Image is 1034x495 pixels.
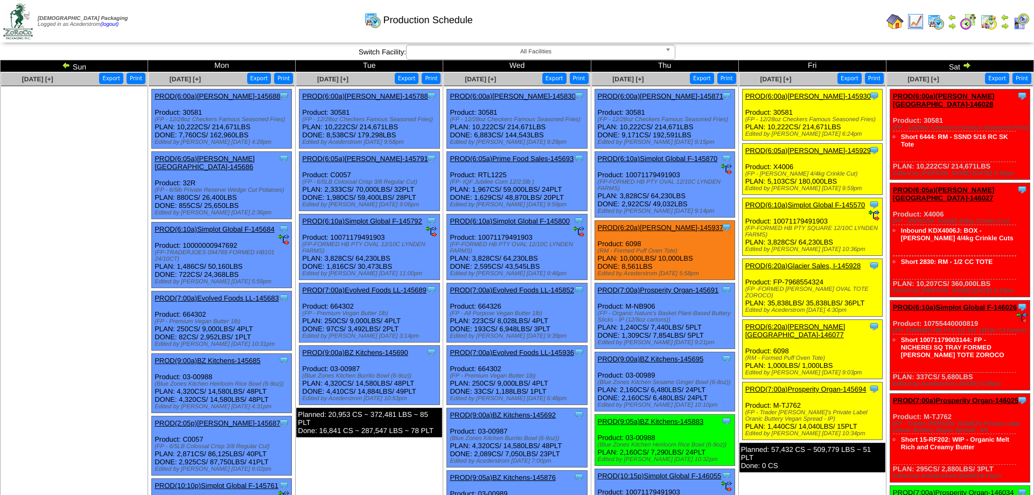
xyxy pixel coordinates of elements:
[901,436,1009,451] a: Short 15-RF202: WIP - Organic Melt Rich and Creamy Butter
[865,73,884,84] button: Print
[247,73,271,84] button: Export
[598,155,718,163] a: PROD(6:10a)Simplot Global F-145870
[155,249,291,262] div: (FP-TRADERJOES 094769 FORMED HB101 24/10CT)
[908,75,939,83] span: [DATE] [+]
[869,145,879,156] img: Tooltip
[598,310,735,323] div: (FP - Organic Nature's Basket Plant-Based Buttery Sticks - IP (12/8oz cartons))
[450,348,574,357] a: PROD(7:00a)Evolved Foods LL-145936
[411,45,661,58] span: All Facilities
[155,466,291,472] div: Edited by [PERSON_NAME] [DATE] 9:02pm
[745,92,871,100] a: PROD(6:00a)[PERSON_NAME]-145930
[302,286,427,294] a: PROD(7:00a)Evolved Foods LL-145689
[745,171,882,177] div: (FP - [PERSON_NAME] 4/4kg Crinkle Cut)
[598,417,704,426] a: PROD(9:05a)BZ Kitchens-145883
[152,416,292,476] div: Product: C0057 PLAN: 2,871CS / 86,125LBS / 40PLT DONE: 2,925CS / 87,750LBS / 41PLT
[302,348,408,357] a: PROD(9:00a)BZ Kitchens-145690
[155,341,291,347] div: Edited by [PERSON_NAME] [DATE] 10:31pm
[155,155,255,171] a: PROD(6:05a)[PERSON_NAME][GEOGRAPHIC_DATA]-145686
[717,73,736,84] button: Print
[99,73,123,84] button: Export
[893,170,1030,177] div: Edited by [PERSON_NAME] [DATE] 6:38pm
[721,90,732,101] img: Tooltip
[155,187,291,193] div: (FP - 6/5lb Private Reserve Wedge Cut Potatoes)
[422,73,441,84] button: Print
[299,214,439,280] div: Product: 10071179491903 PLAN: 3,828CS / 64,230LBS DONE: 1,816CS / 30,473LBS
[542,73,567,84] button: Export
[948,13,956,22] img: arrowleft.gif
[450,241,586,254] div: (FP-FORMED HB PTY OVAL 12/10C LYNDEN FARMS)
[760,75,791,83] a: [DATE] [+]
[893,124,1030,131] div: (FP - 12/28oz Checkers Famous Seasoned Fries)
[170,75,201,83] a: [DATE] [+]
[742,382,882,440] div: Product: M-TJ762 PLAN: 1,440CS / 14,040LBS / 15PLT
[317,75,348,83] span: [DATE] [+]
[447,152,587,211] div: Product: RTL1225 PLAN: 1,967CS / 59,000LBS / 24PLT DONE: 1,629CS / 48,870LBS / 20PLT
[155,278,291,285] div: Edited by [PERSON_NAME] [DATE] 5:59pm
[742,198,882,256] div: Product: 10071179491903 PLAN: 3,828CS / 64,230LBS
[985,73,1009,84] button: Export
[893,421,1030,434] div: (FP - Trader [PERSON_NAME]'s Private Label Oranic Buttery Vegan Spread - IP)
[450,286,574,294] a: PROD(7:00a)Evolved Foods LL-145852
[1017,90,1028,101] img: Tooltip
[598,224,723,232] a: PROD(6:20a)[PERSON_NAME]-145937
[598,456,735,463] div: Edited by [PERSON_NAME] [DATE] 10:32pm
[948,22,956,30] img: arrowright.gif
[745,185,882,192] div: Edited by [PERSON_NAME] [DATE] 9:59pm
[598,355,704,363] a: PROD(9:00a)BZ Kitchens-145695
[155,357,261,365] a: PROD(9:00a)BZ Kitchens-145685
[980,13,997,30] img: calendarinout.gif
[1012,73,1031,84] button: Print
[745,286,882,299] div: (FP -FORMED [PERSON_NAME] OVAL TOTE ZOROCO)
[278,417,289,428] img: Tooltip
[574,90,584,101] img: Tooltip
[745,385,867,393] a: PROD(7:00a)Prosperity Organ-145694
[155,294,279,302] a: PROD(7:00a)Evolved Foods LL-145683
[302,92,428,100] a: PROD(6:00a)[PERSON_NAME]-145788
[745,323,846,339] a: PROD(6:20a)[PERSON_NAME][GEOGRAPHIC_DATA]-146077
[721,353,732,364] img: Tooltip
[721,164,732,175] img: ediSmall.gif
[745,430,882,437] div: Edited by [PERSON_NAME] [DATE] 10:34pm
[1017,302,1028,312] img: Tooltip
[745,262,861,270] a: PROD(6:20a)Glacier Sales, I-145928
[302,217,422,225] a: PROD(6:10a)Simplot Global F-145792
[893,186,995,202] a: PROD(6:05a)[PERSON_NAME][GEOGRAPHIC_DATA]-146027
[278,224,289,234] img: Tooltip
[299,346,439,405] div: Product: 03-00987 PLAN: 4,320CS / 14,580LBS / 48PLT DONE: 4,410CS / 14,884LBS / 49PLT
[742,89,882,141] div: Product: 30581 PLAN: 10,222CS / 214,671LBS
[447,214,587,280] div: Product: 10071179491903 PLAN: 3,828CS / 64,230LBS DONE: 2,595CS / 43,545LBS
[598,248,735,254] div: (RM - Formed Puff Oven Tote)
[299,89,439,149] div: Product: 30581 PLAN: 10,222CS / 214,671LBS DONE: 8,538CS / 179,298LBS
[395,73,419,84] button: Export
[598,379,735,386] div: (Blue Zones Kitchen Sesame Ginger Bowl (6-8oz))
[721,222,732,233] img: Tooltip
[745,355,882,361] div: (RM - Formed Puff Oven Tote)
[426,153,437,164] img: Tooltip
[155,419,280,427] a: PROD(2:05p)[PERSON_NAME]-145687
[742,320,882,379] div: Product: 6098 PLAN: 1,000LBS / 1,000LBS
[152,354,292,413] div: Product: 03-00988 PLAN: 4,320CS / 14,580LBS / 48PLT DONE: 4,320CS / 14,580LBS / 48PLT
[598,139,735,145] div: Edited by [PERSON_NAME] [DATE] 9:15pm
[22,75,53,83] a: [DATE] [+]
[450,435,586,442] div: (Blue Zones Kitchen Burrito Bowl (6-9oz))
[3,3,33,39] img: zoroco-logo-small.webp
[426,284,437,295] img: Tooltip
[450,217,570,225] a: PROD(6:10a)Simplot Global F-145800
[302,139,439,145] div: Edited by Acederstrom [DATE] 9:58pm
[598,116,735,123] div: (FP - 12/28oz Checkers Famous Seasoned Fries)
[450,179,586,185] div: (FP- IQF Jubilee Corn 12/2.5lb )
[443,60,591,72] td: Wed
[890,183,1030,297] div: Product: X4006 PLAN: 10,207CS / 360,000LBS
[869,199,879,210] img: Tooltip
[893,327,1030,334] div: (FP- FORMED HB PTY SQ 101 12/10c TJ Farms)
[152,89,292,149] div: Product: 30581 PLAN: 10,222CS / 214,671LBS DONE: 7,760CS / 162,960LBS
[148,60,296,72] td: Mon
[450,411,556,419] a: PROD(9:00a)BZ Kitchens-145692
[893,396,1018,405] a: PROD(7:00a)Prosperity Organ-146025
[745,307,882,313] div: Edited by Acederstrom [DATE] 4:30pm
[155,92,280,100] a: PROD(6:00a)[PERSON_NAME]-145688
[890,301,1030,391] div: Product: 10755440000819 PLAN: 337CS / 5,680LBS
[612,75,644,83] a: [DATE] [+]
